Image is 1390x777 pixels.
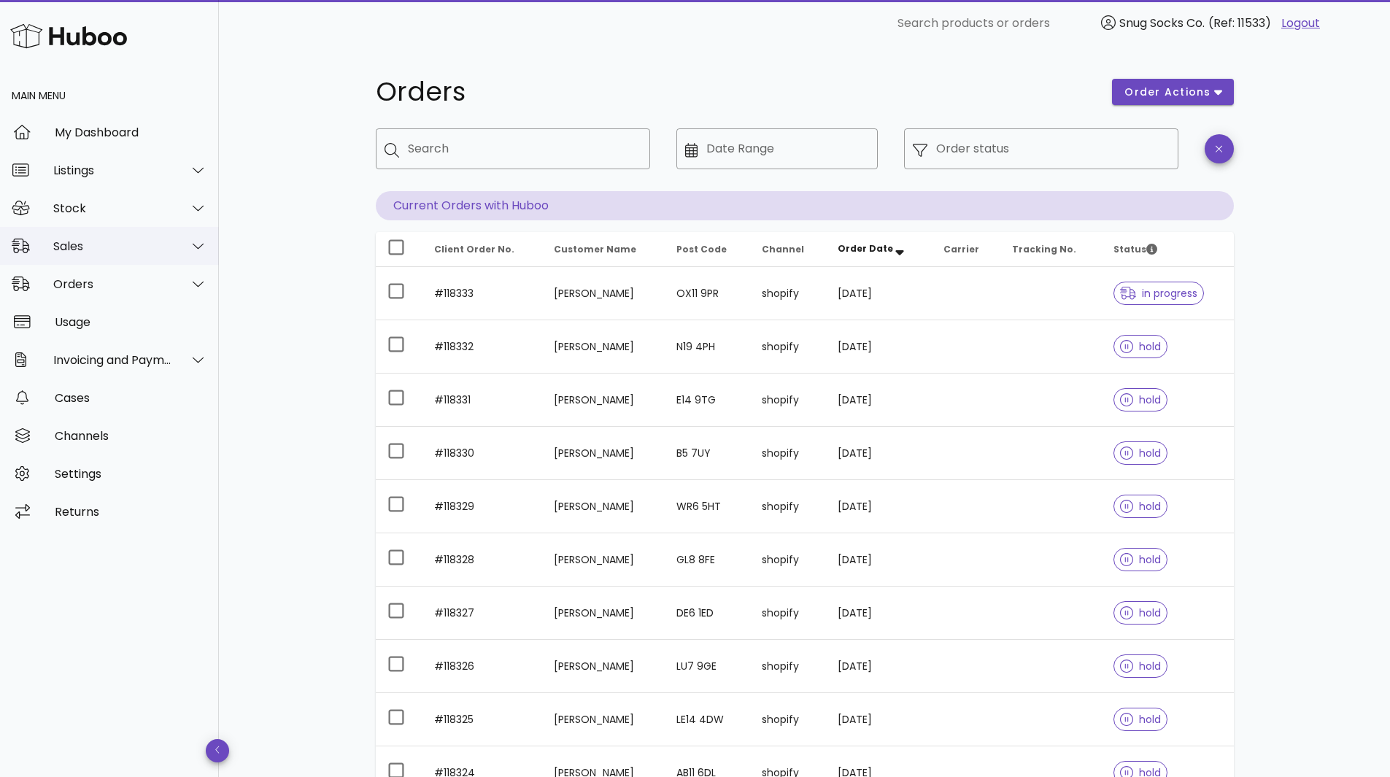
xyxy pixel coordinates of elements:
[542,693,665,746] td: [PERSON_NAME]
[55,467,207,481] div: Settings
[665,232,750,267] th: Post Code
[826,693,933,746] td: [DATE]
[1120,288,1197,298] span: in progress
[55,429,207,443] div: Channels
[542,587,665,640] td: [PERSON_NAME]
[542,640,665,693] td: [PERSON_NAME]
[1120,608,1161,618] span: hold
[10,20,127,52] img: Huboo Logo
[1120,395,1161,405] span: hold
[434,243,514,255] span: Client Order No.
[826,320,933,374] td: [DATE]
[665,480,750,533] td: WR6 5HT
[665,693,750,746] td: LE14 4DW
[53,239,172,253] div: Sales
[422,533,542,587] td: #118328
[55,125,207,139] div: My Dashboard
[422,693,542,746] td: #118325
[750,480,826,533] td: shopify
[542,533,665,587] td: [PERSON_NAME]
[826,533,933,587] td: [DATE]
[422,427,542,480] td: #118330
[750,587,826,640] td: shopify
[422,320,542,374] td: #118332
[53,163,172,177] div: Listings
[826,374,933,427] td: [DATE]
[1119,15,1205,31] span: Snug Socks Co.
[1113,243,1157,255] span: Status
[750,267,826,320] td: shopify
[1120,661,1161,671] span: hold
[750,374,826,427] td: shopify
[55,315,207,329] div: Usage
[1124,85,1211,100] span: order actions
[665,533,750,587] td: GL8 8FE
[676,243,727,255] span: Post Code
[376,79,1095,105] h1: Orders
[750,232,826,267] th: Channel
[55,391,207,405] div: Cases
[826,232,933,267] th: Order Date: Sorted descending. Activate to remove sorting.
[762,243,804,255] span: Channel
[1120,501,1161,511] span: hold
[665,267,750,320] td: OX11 9PR
[542,374,665,427] td: [PERSON_NAME]
[1120,554,1161,565] span: hold
[826,267,933,320] td: [DATE]
[422,640,542,693] td: #118326
[665,320,750,374] td: N19 4PH
[1281,15,1320,32] a: Logout
[750,533,826,587] td: shopify
[665,427,750,480] td: B5 7UY
[542,232,665,267] th: Customer Name
[1120,714,1161,724] span: hold
[1208,15,1271,31] span: (Ref: 11533)
[750,427,826,480] td: shopify
[53,201,172,215] div: Stock
[422,587,542,640] td: #118327
[826,640,933,693] td: [DATE]
[53,353,172,367] div: Invoicing and Payments
[943,243,979,255] span: Carrier
[826,427,933,480] td: [DATE]
[1012,243,1076,255] span: Tracking No.
[542,480,665,533] td: [PERSON_NAME]
[376,191,1234,220] p: Current Orders with Huboo
[422,232,542,267] th: Client Order No.
[55,505,207,519] div: Returns
[554,243,636,255] span: Customer Name
[422,267,542,320] td: #118333
[932,232,1000,267] th: Carrier
[1102,232,1233,267] th: Status
[1112,79,1233,105] button: order actions
[422,480,542,533] td: #118329
[826,587,933,640] td: [DATE]
[826,480,933,533] td: [DATE]
[1120,448,1161,458] span: hold
[542,320,665,374] td: [PERSON_NAME]
[1120,341,1161,352] span: hold
[665,587,750,640] td: DE6 1ED
[53,277,172,291] div: Orders
[838,242,893,255] span: Order Date
[542,267,665,320] td: [PERSON_NAME]
[542,427,665,480] td: [PERSON_NAME]
[422,374,542,427] td: #118331
[750,320,826,374] td: shopify
[750,640,826,693] td: shopify
[1000,232,1102,267] th: Tracking No.
[750,693,826,746] td: shopify
[665,374,750,427] td: E14 9TG
[665,640,750,693] td: LU7 9GE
